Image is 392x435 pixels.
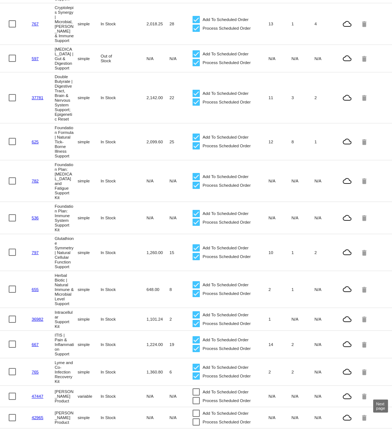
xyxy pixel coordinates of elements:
span: Process Scheduled Order [203,344,251,353]
mat-icon: cloud_queue [337,367,357,376]
span: Process Scheduled Order [203,319,251,328]
mat-icon: delete [361,18,369,29]
mat-cell: 12 [269,138,291,146]
span: Process Scheduled Order [203,289,251,298]
mat-cell: 1 [315,138,337,146]
mat-cell: 22 [169,93,192,102]
mat-cell: 6 [169,368,192,376]
mat-cell: N/A [315,214,337,222]
mat-cell: N/A [315,368,337,376]
mat-cell: Intracellular Support Kit [55,308,77,330]
mat-cell: [PERSON_NAME] Product [55,387,77,405]
mat-icon: delete [361,175,369,186]
mat-cell: In Stock [101,20,123,28]
a: 37781 [31,95,43,100]
span: Add To Scheduled Order [203,311,249,319]
mat-cell: 1,224.00 [147,340,169,349]
mat-cell: N/A [291,214,314,222]
span: Process Scheduled Order [203,181,251,190]
span: Process Scheduled Order [203,418,251,426]
mat-cell: N/A [315,315,337,323]
mat-cell: 28 [169,20,192,28]
mat-cell: simple [77,177,100,185]
mat-icon: cloud_queue [337,248,357,257]
mat-cell: 2 [291,340,314,349]
mat-cell: 1 [291,248,314,257]
mat-cell: 2 [315,248,337,257]
mat-cell: N/A [291,177,314,185]
mat-cell: N/A [147,413,169,422]
mat-cell: In Stock [101,368,123,376]
mat-cell: simple [77,285,100,293]
span: Add To Scheduled Order [203,133,249,142]
mat-icon: delete [361,53,369,64]
mat-cell: N/A [269,392,291,400]
mat-cell: N/A [269,214,291,222]
mat-cell: Cryptolepis Synergy | Microbial, [PERSON_NAME] & Immune Support [55,3,77,45]
mat-cell: 13 [269,20,291,28]
span: Add To Scheduled Order [203,244,249,252]
mat-cell: 1 [269,315,291,323]
mat-cell: N/A [147,392,169,400]
mat-icon: delete [361,313,369,325]
mat-icon: cloud_queue [337,315,357,324]
mat-cell: In Stock [101,138,123,146]
mat-icon: delete [361,366,369,377]
mat-cell: N/A [315,285,337,293]
span: Process Scheduled Order [203,24,251,33]
span: Process Scheduled Order [203,58,251,67]
span: Add To Scheduled Order [203,280,249,289]
mat-cell: variable [77,392,100,400]
a: 655 [31,287,38,292]
mat-cell: simple [77,54,100,63]
mat-cell: N/A [147,54,169,63]
mat-cell: 2 [315,93,337,102]
mat-cell: 8 [291,138,314,146]
span: Add To Scheduled Order [203,409,249,418]
mat-icon: delete [361,339,369,350]
mat-cell: Lyme and Co-Infection Recovery Kit [55,358,77,385]
span: Process Scheduled Order [203,98,251,106]
mat-cell: N/A [315,54,337,63]
mat-icon: cloud_queue [337,285,357,293]
mat-icon: delete [361,92,369,103]
mat-cell: N/A [291,315,314,323]
mat-cell: simple [77,138,100,146]
mat-cell: 1,101.24 [147,315,169,323]
mat-icon: cloud_queue [337,413,357,422]
mat-cell: simple [77,340,100,349]
a: 47447 [31,394,43,398]
mat-cell: simple [77,93,100,102]
mat-cell: simple [77,248,100,257]
span: Add To Scheduled Order [203,15,249,24]
mat-cell: N/A [315,392,337,400]
mat-cell: N/A [291,54,314,63]
mat-cell: Foundation Plan: Immune System Support Kit [55,202,77,234]
mat-cell: 11 [269,93,291,102]
mat-cell: simple [77,368,100,376]
mat-cell: N/A [315,340,337,349]
mat-cell: N/A [269,54,291,63]
span: Add To Scheduled Order [203,172,249,181]
span: Process Scheduled Order [203,142,251,150]
mat-cell: 2,099.60 [147,138,169,146]
mat-cell: ITIS | Pain & Inflammation Support [55,331,77,358]
mat-icon: cloud_queue [337,177,357,185]
mat-cell: Herbal Biotic | Natural Immune & Microbial Level Support [55,271,77,308]
mat-icon: delete [361,247,369,258]
mat-cell: N/A [291,392,314,400]
mat-icon: cloud_queue [337,214,357,222]
mat-cell: N/A [169,177,192,185]
mat-cell: 1 [291,285,314,293]
mat-cell: simple [77,413,100,422]
span: Process Scheduled Order [203,396,251,405]
mat-cell: In Stock [101,315,123,323]
a: 536 [31,215,38,220]
span: Add To Scheduled Order [203,363,249,372]
mat-cell: N/A [169,392,192,400]
mat-cell: 2 [269,285,291,293]
span: Add To Scheduled Order [203,50,249,58]
mat-cell: N/A [269,413,291,422]
a: 767 [31,21,38,26]
mat-cell: 1,360.80 [147,368,169,376]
